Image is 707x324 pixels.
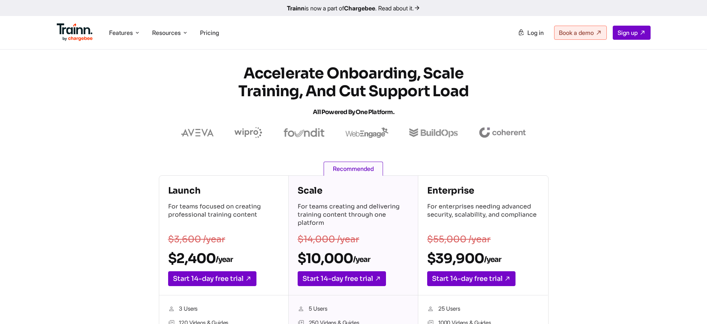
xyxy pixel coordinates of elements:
span: Log in [527,29,544,36]
s: $55,000 /year [427,234,491,245]
li: 25 Users [427,304,539,314]
span: Recommended [324,162,383,176]
img: foundit logo [283,128,325,137]
b: Trainn [287,4,305,12]
li: 5 Users [298,304,409,314]
sub: /year [216,255,233,264]
img: aveva logo [181,129,214,136]
h1: Accelerate Onboarding, Scale Training, and Cut Support Load [220,65,487,121]
p: For enterprises needing advanced security, scalability, and compliance [427,202,539,229]
h2: $2,400 [168,250,279,267]
h4: Enterprise [427,185,539,197]
span: All Powered by One Platform. [313,108,394,116]
a: Pricing [200,29,219,36]
span: Book a demo [559,29,594,36]
h4: Scale [298,185,409,197]
img: Trainn Logo [57,23,93,41]
a: Start 14-day free trial [427,271,515,286]
a: Book a demo [554,26,607,40]
p: For teams creating and delivering training content through one platform [298,202,409,229]
img: webengage logo [346,127,389,138]
a: Log in [513,26,548,39]
span: Resources [152,29,181,37]
sub: /year [484,255,501,264]
img: coherent logo [479,127,526,138]
b: Chargebee [344,4,375,12]
img: wipro logo [235,127,262,138]
span: Features [109,29,133,37]
img: buildops logo [409,128,458,137]
iframe: Chat Widget [670,288,707,324]
span: Sign up [618,29,638,36]
h4: Launch [168,185,279,197]
s: $14,000 /year [298,234,359,245]
p: For teams focused on creating professional training content [168,202,279,229]
a: Sign up [613,26,651,40]
a: Start 14-day free trial [298,271,386,286]
li: 3 Users [168,304,279,314]
h2: $10,000 [298,250,409,267]
s: $3,600 /year [168,234,225,245]
a: Start 14-day free trial [168,271,256,286]
sub: /year [353,255,370,264]
h2: $39,900 [427,250,539,267]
